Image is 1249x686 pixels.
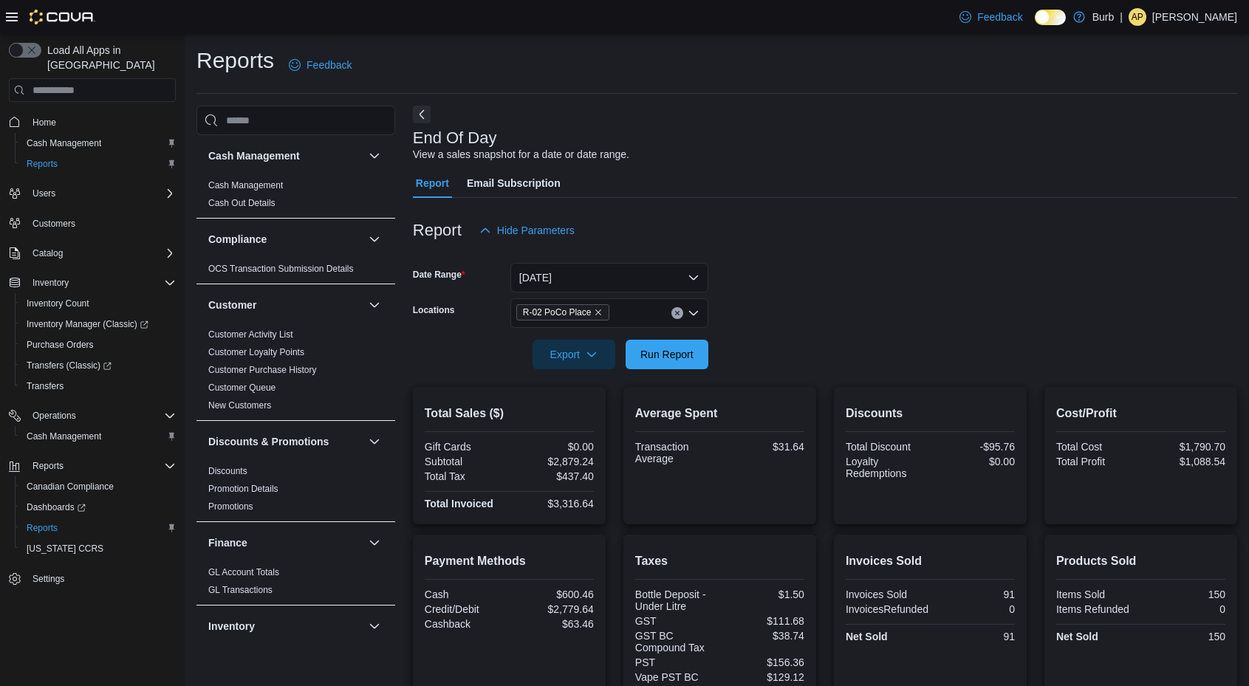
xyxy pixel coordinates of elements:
div: Total Discount [846,441,928,453]
div: Cashback [425,618,507,630]
a: Promotion Details [208,484,278,494]
span: Customer Activity List [208,329,293,340]
a: New Customers [208,400,271,411]
span: Purchase Orders [21,336,176,354]
div: $1,790.70 [1143,441,1225,453]
span: Load All Apps in [GEOGRAPHIC_DATA] [41,43,176,72]
nav: Complex example [9,105,176,628]
strong: Net Sold [1056,631,1098,642]
span: Washington CCRS [21,540,176,558]
p: Burb [1092,8,1115,26]
a: Reports [21,519,64,537]
h2: Products Sold [1056,552,1225,570]
button: Inventory [208,619,363,634]
a: Promotions [208,501,253,512]
button: Home [3,111,182,132]
a: Feedback [283,50,357,80]
div: Total Profit [1056,456,1138,467]
div: $31.64 [722,441,804,453]
button: Cash Management [208,148,363,163]
span: Reports [21,155,176,173]
div: 150 [1143,631,1225,642]
button: Hide Parameters [473,216,581,245]
button: Catalog [27,244,69,262]
span: Operations [27,407,176,425]
a: Inventory Manager (Classic) [21,315,154,333]
span: Home [27,112,176,131]
span: Canadian Compliance [27,481,114,493]
a: Dashboards [15,497,182,518]
button: Reports [3,456,182,476]
div: Credit/Debit [425,603,507,615]
span: R-02 PoCo Place [516,304,610,320]
a: [US_STATE] CCRS [21,540,109,558]
span: Home [32,117,56,128]
div: Gift Cards [425,441,507,453]
h3: Finance [208,535,247,550]
span: Dark Mode [1035,25,1036,26]
span: Customers [27,214,176,233]
span: Inventory [32,277,69,289]
div: Loyalty Redemptions [846,456,928,479]
span: Cash Management [27,137,101,149]
span: Dashboards [21,498,176,516]
div: Transaction Average [635,441,717,464]
h3: End Of Day [413,129,497,147]
div: Total Cost [1056,441,1138,453]
div: $38.74 [722,630,804,642]
span: Cash Management [208,179,283,191]
span: Email Subscription [467,168,561,198]
div: $2,779.64 [512,603,594,615]
a: OCS Transaction Submission Details [208,264,354,274]
button: [DATE] [510,263,708,292]
span: Canadian Compliance [21,478,176,495]
h3: Inventory [208,619,255,634]
h2: Taxes [635,552,804,570]
a: Customer Loyalty Points [208,347,304,357]
button: Compliance [366,230,383,248]
span: Inventory Manager (Classic) [27,318,148,330]
span: AP [1132,8,1143,26]
span: Catalog [32,247,63,259]
div: 91 [933,589,1015,600]
button: Transfers [15,376,182,397]
div: 91 [933,631,1015,642]
span: Inventory Count [21,295,176,312]
button: Settings [3,568,182,589]
span: Reports [27,457,176,475]
strong: Net Sold [846,631,888,642]
h3: Cash Management [208,148,300,163]
a: Customer Purchase History [208,365,317,375]
button: Discounts & Promotions [366,433,383,450]
div: View a sales snapshot for a date or date range. [413,147,629,162]
h1: Reports [196,46,274,75]
span: Inventory Count [27,298,89,309]
div: Customer [196,326,395,420]
div: -$95.76 [933,441,1015,453]
div: 150 [1143,589,1225,600]
button: Cash Management [15,426,182,447]
button: Customer [366,296,383,314]
a: Customers [27,215,81,233]
div: $111.68 [722,615,804,627]
a: Reports [21,155,64,173]
span: Hide Parameters [497,223,575,238]
label: Locations [413,304,455,316]
p: [PERSON_NAME] [1152,8,1237,26]
h2: Total Sales ($) [425,405,594,422]
span: Reports [27,522,58,534]
button: Reports [27,457,69,475]
button: Cash Management [15,133,182,154]
span: Settings [27,569,176,588]
span: Transfers (Classic) [21,357,176,374]
span: OCS Transaction Submission Details [208,263,354,275]
div: Items Refunded [1056,603,1138,615]
button: Run Report [626,340,708,369]
input: Dark Mode [1035,10,1066,25]
span: Transfers [21,377,176,395]
a: Transfers (Classic) [21,357,117,374]
span: Users [32,188,55,199]
a: Purchase Orders [21,336,100,354]
div: Cash Management [196,176,395,218]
